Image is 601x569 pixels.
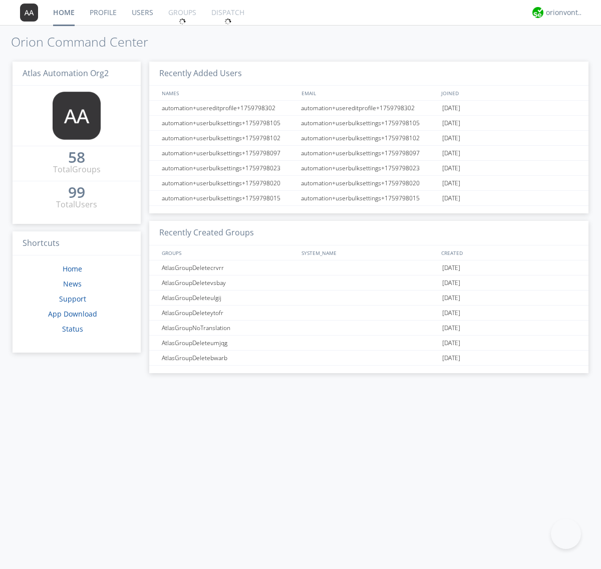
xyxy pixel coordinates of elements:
div: AtlasGroupDeletebwarb [159,351,298,365]
div: CREATED [439,245,579,260]
span: [DATE] [442,176,460,191]
img: spin.svg [179,18,186,25]
div: automation+usereditprofile+1759798302 [298,101,440,115]
div: automation+userbulksettings+1759798023 [298,161,440,175]
h3: Recently Added Users [149,62,588,86]
a: 99 [68,187,85,199]
div: automation+userbulksettings+1759798097 [298,146,440,160]
div: automation+userbulksettings+1759798105 [159,116,298,130]
img: 373638.png [53,92,101,140]
h3: Recently Created Groups [149,221,588,245]
span: [DATE] [442,351,460,366]
span: [DATE] [442,116,460,131]
a: automation+usereditprofile+1759798302automation+usereditprofile+1759798302[DATE] [149,101,588,116]
span: [DATE] [442,336,460,351]
img: spin.svg [224,18,231,25]
a: Support [59,294,86,304]
span: [DATE] [442,291,460,306]
div: automation+userbulksettings+1759798020 [159,176,298,190]
iframe: Toggle Customer Support [551,519,581,549]
a: App Download [48,309,97,319]
div: AtlasGroupNoTranslation [159,321,298,335]
span: Atlas Automation Org2 [23,68,109,79]
a: AtlasGroupDeletevsbay[DATE] [149,275,588,291]
a: automation+userbulksettings+1759798015automation+userbulksettings+1759798015[DATE] [149,191,588,206]
div: EMAIL [299,86,439,100]
span: [DATE] [442,101,460,116]
a: Home [63,264,82,273]
div: SYSTEM_NAME [299,245,439,260]
img: 29d36aed6fa347d5a1537e7736e6aa13 [532,7,543,18]
div: JOINED [439,86,579,100]
div: AtlasGroupDeletecrvrr [159,260,298,275]
a: News [63,279,82,289]
div: NAMES [159,86,296,100]
a: automation+userbulksettings+1759798020automation+userbulksettings+1759798020[DATE] [149,176,588,191]
div: automation+userbulksettings+1759798102 [298,131,440,145]
div: automation+userbulksettings+1759798097 [159,146,298,160]
a: automation+userbulksettings+1759798105automation+userbulksettings+1759798105[DATE] [149,116,588,131]
div: Total Users [56,199,97,210]
a: automation+userbulksettings+1759798102automation+userbulksettings+1759798102[DATE] [149,131,588,146]
a: AtlasGroupNoTranslation[DATE] [149,321,588,336]
a: AtlasGroupDeletebwarb[DATE] [149,351,588,366]
span: [DATE] [442,321,460,336]
div: automation+userbulksettings+1759798015 [159,191,298,205]
div: 99 [68,187,85,197]
div: Total Groups [53,164,101,175]
div: automation+userbulksettings+1759798020 [298,176,440,190]
div: GROUPS [159,245,296,260]
div: automation+userbulksettings+1759798102 [159,131,298,145]
div: automation+userbulksettings+1759798023 [159,161,298,175]
div: AtlasGroupDeletevsbay [159,275,298,290]
div: automation+usereditprofile+1759798302 [159,101,298,115]
a: AtlasGroupDeleteumjqg[DATE] [149,336,588,351]
a: AtlasGroupDeleteytofr[DATE] [149,306,588,321]
span: [DATE] [442,161,460,176]
a: Status [62,324,83,334]
span: [DATE] [442,306,460,321]
a: automation+userbulksettings+1759798097automation+userbulksettings+1759798097[DATE] [149,146,588,161]
div: AtlasGroupDeleteytofr [159,306,298,320]
span: [DATE] [442,191,460,206]
span: [DATE] [442,146,460,161]
div: automation+userbulksettings+1759798015 [298,191,440,205]
div: 58 [68,152,85,162]
div: automation+userbulksettings+1759798105 [298,116,440,130]
span: [DATE] [442,131,460,146]
span: [DATE] [442,275,460,291]
span: [DATE] [442,260,460,275]
div: AtlasGroupDeleteumjqg [159,336,298,350]
a: AtlasGroupDeleteulgij[DATE] [149,291,588,306]
a: 58 [68,152,85,164]
a: AtlasGroupDeletecrvrr[DATE] [149,260,588,275]
img: 373638.png [20,4,38,22]
a: automation+userbulksettings+1759798023automation+userbulksettings+1759798023[DATE] [149,161,588,176]
div: AtlasGroupDeleteulgij [159,291,298,305]
div: orionvontas+atlas+automation+org2 [546,8,583,18]
h3: Shortcuts [13,231,141,256]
